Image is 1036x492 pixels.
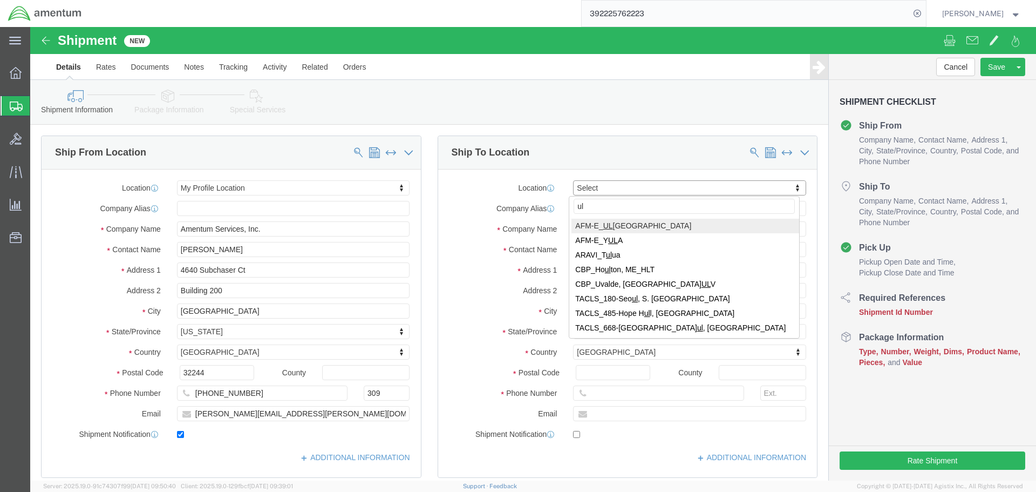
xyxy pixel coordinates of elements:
[8,5,82,22] img: logo
[181,483,293,489] span: Client: 2025.19.0-129fbcf
[489,483,517,489] a: Feedback
[857,482,1023,491] span: Copyright © [DATE]-[DATE] Agistix Inc., All Rights Reserved
[582,1,910,26] input: Search for shipment number, reference number
[463,483,490,489] a: Support
[942,7,1021,20] button: [PERSON_NAME]
[30,27,1036,481] iframe: FS Legacy Container
[249,483,293,489] span: [DATE] 09:39:01
[942,8,1004,19] span: Nick Riddle
[43,483,176,489] span: Server: 2025.19.0-91c74307f99
[131,483,176,489] span: [DATE] 09:50:40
